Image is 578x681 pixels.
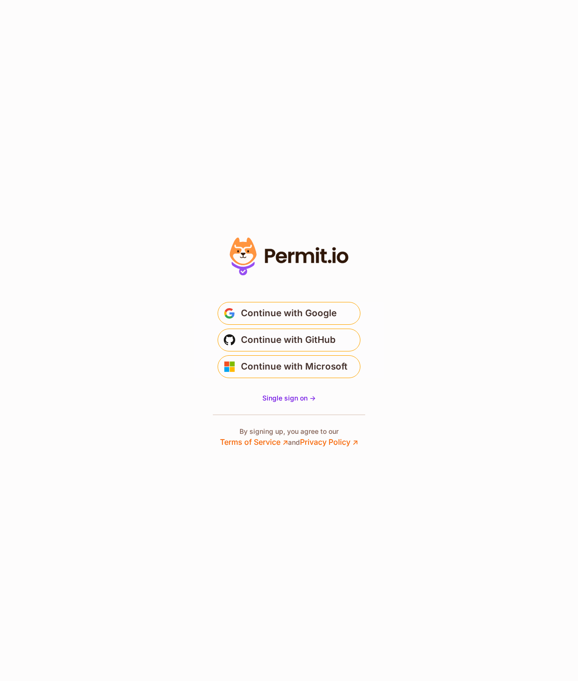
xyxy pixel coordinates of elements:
[220,437,288,447] a: Terms of Service ↗
[218,329,360,351] button: Continue with GitHub
[218,355,360,378] button: Continue with Microsoft
[262,394,316,402] span: Single sign on ->
[220,427,358,448] p: By signing up, you agree to our and
[241,359,348,374] span: Continue with Microsoft
[241,306,337,321] span: Continue with Google
[300,437,358,447] a: Privacy Policy ↗
[262,393,316,403] a: Single sign on ->
[218,302,360,325] button: Continue with Google
[241,332,336,348] span: Continue with GitHub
